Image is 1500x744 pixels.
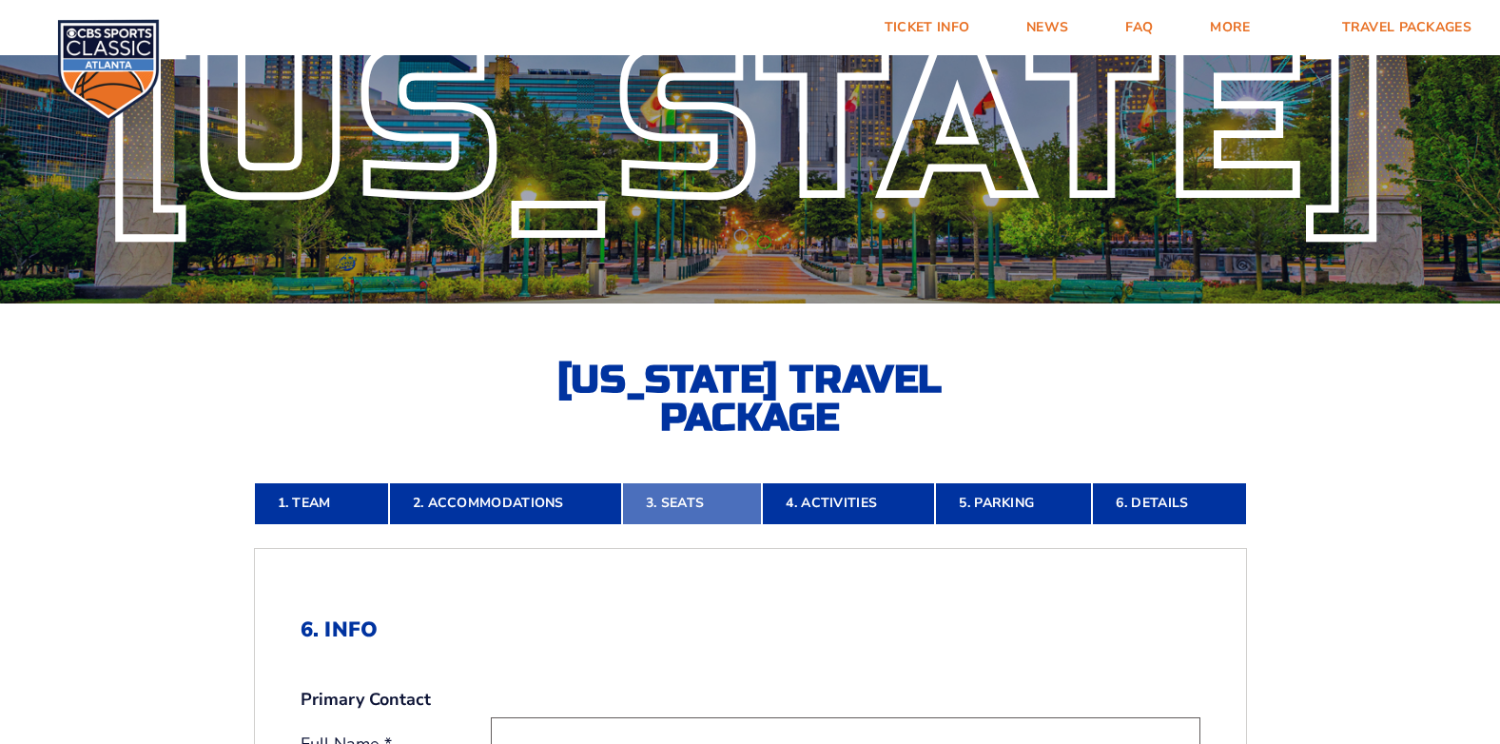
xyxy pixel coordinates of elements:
a: 1. Team [254,482,389,524]
a: 2. Accommodations [389,482,622,524]
strong: Primary Contact [301,688,431,712]
img: CBS Sports Classic [57,19,160,122]
h2: [US_STATE] Travel Package [541,361,960,437]
a: 4. Activities [762,482,935,524]
h2: 6. Info [301,617,1200,642]
a: 3. Seats [622,482,762,524]
a: 5. Parking [935,482,1092,524]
